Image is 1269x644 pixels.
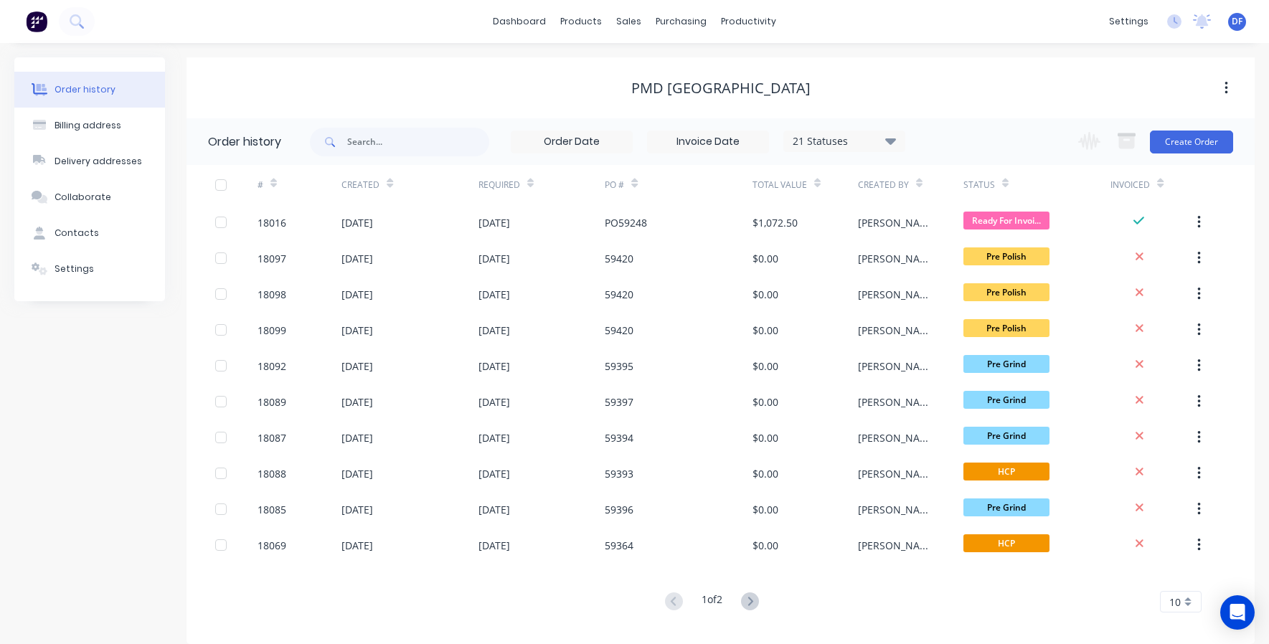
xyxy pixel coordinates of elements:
[753,502,778,517] div: $0.00
[511,131,632,153] input: Order Date
[258,251,286,266] div: 18097
[753,359,778,374] div: $0.00
[258,215,286,230] div: 18016
[605,502,633,517] div: 59396
[341,179,379,191] div: Created
[858,502,935,517] div: [PERSON_NAME]
[753,179,807,191] div: Total Value
[714,11,783,32] div: productivity
[605,323,633,338] div: 59420
[478,179,520,191] div: Required
[858,215,935,230] div: [PERSON_NAME]
[631,80,811,97] div: PMD [GEOGRAPHIC_DATA]
[55,262,94,275] div: Settings
[1232,15,1242,28] span: DF
[963,534,1049,552] span: HCP
[258,287,286,302] div: 18098
[858,323,935,338] div: [PERSON_NAME]
[858,430,935,445] div: [PERSON_NAME]
[341,538,373,553] div: [DATE]
[858,165,963,204] div: Created By
[605,394,633,409] div: 59397
[858,538,935,553] div: [PERSON_NAME]
[478,538,510,553] div: [DATE]
[1220,595,1255,630] div: Open Intercom Messenger
[486,11,553,32] a: dashboard
[341,165,478,204] div: Created
[553,11,609,32] div: products
[258,502,286,517] div: 18085
[478,323,510,338] div: [DATE]
[858,394,935,409] div: [PERSON_NAME]
[14,143,165,179] button: Delivery addresses
[55,83,115,96] div: Order history
[55,191,111,204] div: Collaborate
[702,592,722,612] div: 1 of 2
[1110,165,1194,204] div: Invoiced
[605,538,633,553] div: 59364
[858,251,935,266] div: [PERSON_NAME]
[753,323,778,338] div: $0.00
[341,287,373,302] div: [DATE]
[753,215,798,230] div: $1,072.50
[963,212,1049,229] span: Ready For Invoi...
[784,133,905,149] div: 21 Statuses
[858,287,935,302] div: [PERSON_NAME]
[963,463,1049,480] span: HCP
[55,227,99,240] div: Contacts
[258,179,263,191] div: #
[341,466,373,481] div: [DATE]
[14,108,165,143] button: Billing address
[341,215,373,230] div: [DATE]
[963,427,1049,445] span: Pre Grind
[609,11,648,32] div: sales
[963,355,1049,373] span: Pre Grind
[963,283,1049,301] span: Pre Polish
[648,131,768,153] input: Invoice Date
[341,323,373,338] div: [DATE]
[1150,131,1233,153] button: Create Order
[341,359,373,374] div: [DATE]
[478,165,605,204] div: Required
[753,394,778,409] div: $0.00
[341,251,373,266] div: [DATE]
[14,251,165,287] button: Settings
[14,179,165,215] button: Collaborate
[478,466,510,481] div: [DATE]
[1102,11,1156,32] div: settings
[258,359,286,374] div: 18092
[963,179,995,191] div: Status
[858,466,935,481] div: [PERSON_NAME]
[753,165,858,204] div: Total Value
[605,359,633,374] div: 59395
[478,215,510,230] div: [DATE]
[478,287,510,302] div: [DATE]
[341,502,373,517] div: [DATE]
[605,179,624,191] div: PO #
[347,128,489,156] input: Search...
[963,319,1049,337] span: Pre Polish
[258,538,286,553] div: 18069
[963,165,1111,204] div: Status
[258,394,286,409] div: 18089
[963,391,1049,409] span: Pre Grind
[753,430,778,445] div: $0.00
[605,430,633,445] div: 59394
[858,359,935,374] div: [PERSON_NAME]
[753,466,778,481] div: $0.00
[963,247,1049,265] span: Pre Polish
[1110,179,1150,191] div: Invoiced
[14,72,165,108] button: Order history
[258,430,286,445] div: 18087
[478,502,510,517] div: [DATE]
[648,11,714,32] div: purchasing
[858,179,909,191] div: Created By
[478,359,510,374] div: [DATE]
[55,119,121,132] div: Billing address
[26,11,47,32] img: Factory
[341,430,373,445] div: [DATE]
[605,251,633,266] div: 59420
[605,165,753,204] div: PO #
[341,394,373,409] div: [DATE]
[753,538,778,553] div: $0.00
